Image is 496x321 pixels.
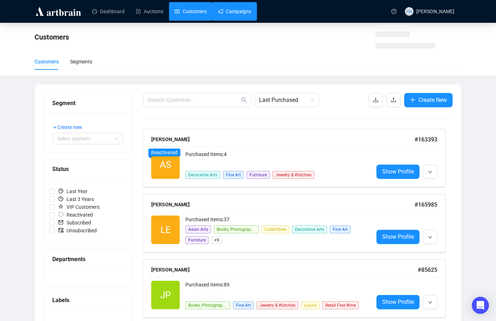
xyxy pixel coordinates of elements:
span: LE [160,223,171,237]
span: Unsubscribed [55,227,100,234]
span: Furniture [185,236,209,244]
span: Asian Arts [185,226,211,233]
div: Customers [35,58,59,66]
span: Fine Art [330,226,350,233]
span: Create New [418,95,447,104]
span: Jewelry & Watches [257,301,298,309]
a: Campaigns [218,2,251,21]
span: upload [391,97,396,103]
span: Show Profile [382,167,414,176]
span: Jewelry & Watches [273,171,314,179]
button: + Create new [53,121,88,133]
div: Open Intercom Messenger [472,297,489,314]
span: + Create new [53,123,82,131]
span: Customers [35,33,69,41]
span: Last Purchased [259,93,315,107]
span: Reactivated [55,211,96,219]
a: Dashboard [92,2,125,21]
span: down [428,170,432,174]
img: logo [35,6,82,17]
div: Labels [52,296,123,305]
a: [PERSON_NAME]#163393ASReactivatedPurchased Items:4Decorative ArtsFine ArtFurnitureJewelry & Watch... [143,129,453,187]
a: Show Profile [376,165,420,179]
div: [PERSON_NAME] [151,135,415,143]
button: Create New [404,93,453,107]
span: Decorative Arts [292,226,327,233]
div: Purchased Items: 89 [185,281,368,295]
div: [PERSON_NAME] [151,266,418,274]
span: # 165985 [415,201,437,208]
span: HA [406,8,412,15]
span: Reactivated [151,150,178,155]
span: JP [160,288,171,302]
span: # 85625 [418,266,437,273]
a: Show Profile [376,230,420,244]
span: + 9 [211,236,222,244]
div: Purchased Items: 4 [185,150,368,165]
div: [PERSON_NAME] [151,201,415,208]
span: Fine Art [233,301,254,309]
span: VIP Customers [55,203,102,211]
span: Show Profile [382,232,414,241]
span: Subscribed [55,219,94,227]
span: # 163393 [415,136,437,143]
div: Departments [52,255,123,264]
span: [PERSON_NAME] [416,9,454,14]
span: Books, Photographs & Ephemera [185,301,230,309]
a: Customers [175,2,207,21]
div: Segments [70,58,92,66]
span: plus [410,97,416,103]
span: search [241,97,247,103]
span: Last Year [55,187,90,195]
span: download [373,97,379,103]
span: Retail Fine Wine [322,301,359,309]
span: Books, Photographs & Ephemera [214,226,259,233]
span: question-circle [391,9,396,14]
span: AS [160,157,171,172]
span: Collectibles [262,226,289,233]
span: Fine Art [223,171,244,179]
span: Luxury [301,301,320,309]
div: Segment [52,99,123,108]
a: [PERSON_NAME]#85625JPPurchased Items:89Books, Photographs & EphemeraFine ArtJewelry & WatchesLuxu... [143,259,453,317]
a: Show Profile [376,295,420,309]
span: down [428,235,432,239]
a: [PERSON_NAME]#165985LEPurchased Items:37Asian ArtsBooks, Photographs & EphemeraCollectiblesDecora... [143,194,453,252]
span: Last 3 Years [55,195,97,203]
div: Status [52,165,123,174]
span: Show Profile [382,297,414,306]
input: Search Customer... [147,96,240,104]
span: Furniture [247,171,270,179]
div: Purchased Items: 37 [185,216,368,224]
a: Auctions [136,2,163,21]
span: Decorative Arts [185,171,220,179]
span: down [428,300,432,305]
